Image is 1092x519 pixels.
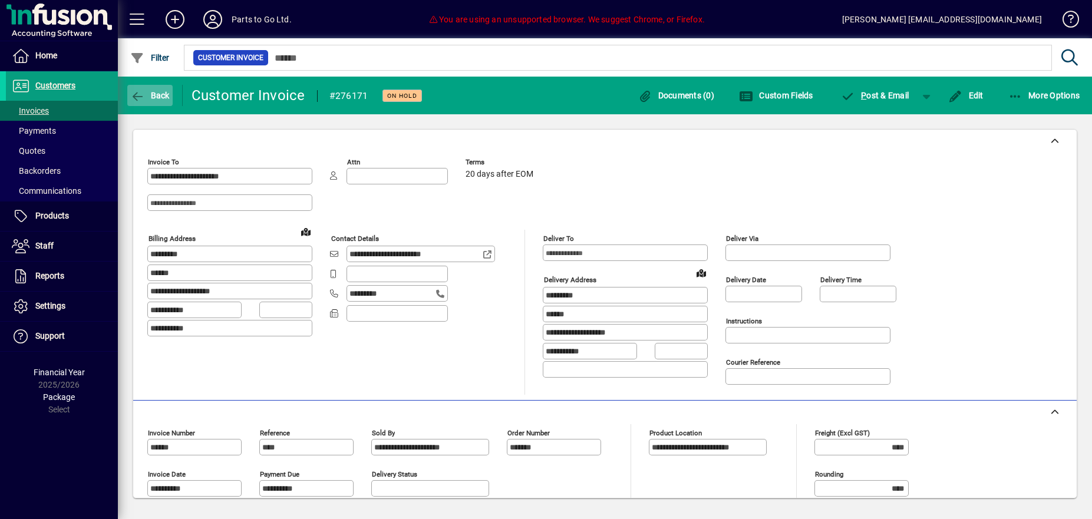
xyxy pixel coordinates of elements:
a: Staff [6,232,118,261]
mat-label: Deliver To [543,234,574,243]
button: Post & Email [835,85,915,106]
mat-label: Delivery time [820,276,862,284]
a: Reports [6,262,118,291]
button: Filter [127,47,173,68]
a: Payments [6,121,118,141]
mat-label: Attn [347,158,360,166]
mat-label: Delivery status [372,470,417,478]
span: Edit [948,91,984,100]
span: Terms [466,158,536,166]
mat-label: Freight (excl GST) [815,429,870,437]
a: Home [6,41,118,71]
div: Parts to Go Ltd. [232,10,292,29]
button: Profile [194,9,232,30]
span: Financial Year [34,368,85,377]
app-page-header-button: Back [118,85,183,106]
button: Custom Fields [736,85,816,106]
span: ost & Email [841,91,909,100]
span: Home [35,51,57,60]
div: Customer Invoice [192,86,305,105]
span: Products [35,211,69,220]
a: Quotes [6,141,118,161]
button: Add [156,9,194,30]
span: Communications [12,186,81,196]
span: Quotes [12,146,45,156]
span: Back [130,91,170,100]
mat-label: Reference [260,429,290,437]
mat-label: Order number [507,429,550,437]
span: Custom Fields [739,91,813,100]
a: View on map [692,263,711,282]
span: Package [43,392,75,402]
span: Staff [35,241,54,250]
mat-label: Rounding [815,470,843,478]
a: Communications [6,181,118,201]
span: On hold [387,92,417,100]
span: Backorders [12,166,61,176]
mat-label: Invoice date [148,470,186,478]
div: #276171 [329,87,368,105]
span: Customer Invoice [198,52,263,64]
button: Edit [945,85,987,106]
a: Invoices [6,101,118,121]
span: Invoices [12,106,49,115]
span: Reports [35,271,64,280]
span: Settings [35,301,65,310]
a: Knowledge Base [1054,2,1077,41]
a: Settings [6,292,118,321]
span: 20 days after EOM [466,170,533,179]
mat-label: Courier Reference [726,358,780,366]
mat-label: Invoice number [148,429,195,437]
span: Support [35,331,65,341]
span: You are using an unsupported browser. We suggest Chrome, or Firefox. [429,15,705,24]
mat-label: Product location [649,429,702,437]
button: Back [127,85,173,106]
div: [PERSON_NAME] [EMAIL_ADDRESS][DOMAIN_NAME] [842,10,1042,29]
mat-label: Delivery date [726,276,766,284]
a: Backorders [6,161,118,181]
mat-label: Invoice To [148,158,179,166]
mat-label: Instructions [726,317,762,325]
mat-label: Sold by [372,429,395,437]
span: Documents (0) [638,91,714,100]
span: More Options [1008,91,1080,100]
a: Products [6,201,118,231]
span: Customers [35,81,75,90]
span: Payments [12,126,56,135]
span: P [861,91,866,100]
a: Support [6,322,118,351]
mat-label: Payment due [260,470,299,478]
mat-label: Deliver via [726,234,758,243]
button: More Options [1005,85,1083,106]
span: Filter [130,53,170,62]
button: Documents (0) [635,85,717,106]
a: View on map [296,222,315,241]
